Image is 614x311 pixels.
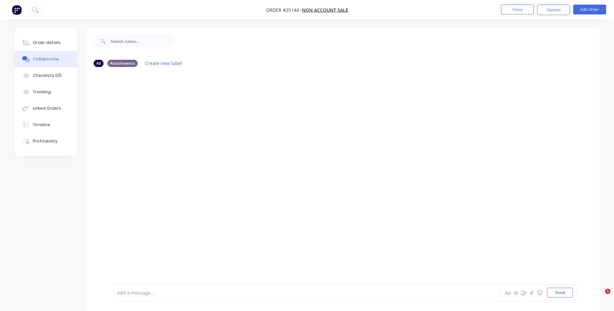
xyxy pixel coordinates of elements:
input: Search notes... [111,34,176,48]
button: Order details [15,34,77,51]
button: Create new label [142,59,186,68]
button: Profitability [15,133,77,149]
button: Options [537,5,570,15]
button: Tracking [15,84,77,100]
div: Tracking [33,89,51,95]
span: 1 [605,289,610,294]
div: Order details [33,40,61,46]
span: Order #25144 - [266,7,302,13]
div: Timeline [33,122,50,128]
button: ☺ [536,289,544,297]
div: Linked Orders [33,105,61,111]
div: All [94,60,103,67]
div: Checklists 0/0 [33,73,62,78]
button: Send [547,288,573,298]
button: Linked Orders [15,100,77,117]
button: Checklists 0/0 [15,67,77,84]
div: Collaborate [33,56,59,62]
button: @ [512,289,520,297]
button: Timeline [15,117,77,133]
button: Close [501,5,534,14]
div: Profitability [33,138,57,144]
button: Aa [504,289,512,297]
button: Edit Order [573,5,606,14]
button: Collaborate [15,51,77,67]
iframe: Intercom live chat [592,289,607,304]
img: Factory [12,5,22,15]
div: Attachments [107,60,138,67]
a: NON ACCOUNT SALE [302,7,348,13]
